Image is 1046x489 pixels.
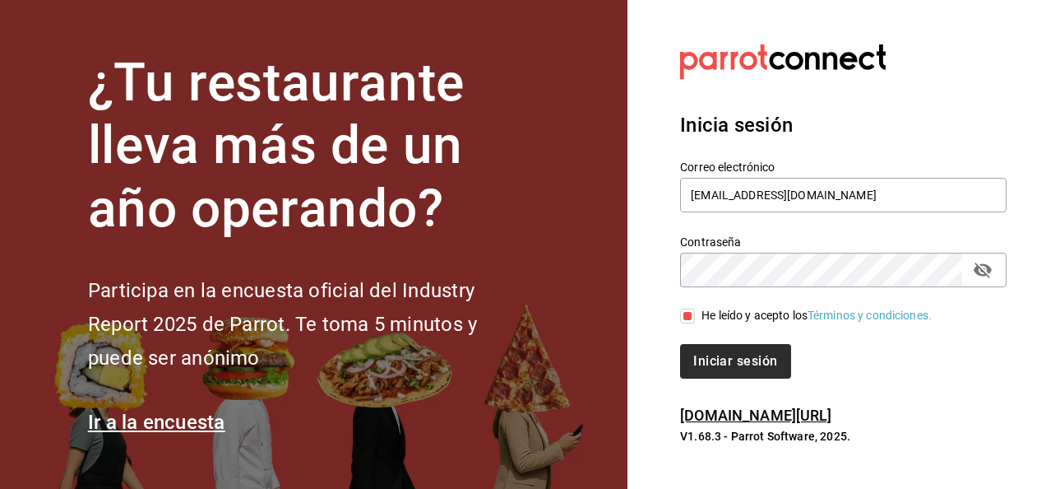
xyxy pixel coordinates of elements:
a: Términos y condiciones. [808,309,932,322]
label: Contraseña [680,235,1007,247]
h3: Inicia sesión [680,110,1007,140]
button: passwordField [969,256,997,284]
label: Correo electrónico [680,161,1007,172]
p: V1.68.3 - Parrot Software, 2025. [680,428,1007,445]
h2: Participa en la encuesta oficial del Industry Report 2025 de Parrot. Te toma 5 minutos y puede se... [88,274,532,375]
div: He leído y acepto los [701,307,932,324]
a: [DOMAIN_NAME][URL] [680,407,831,424]
a: Ir a la encuesta [88,411,225,434]
button: Iniciar sesión [680,344,790,379]
input: Ingresa tu correo electrónico [680,178,1007,212]
h1: ¿Tu restaurante lleva más de un año operando? [88,52,532,241]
